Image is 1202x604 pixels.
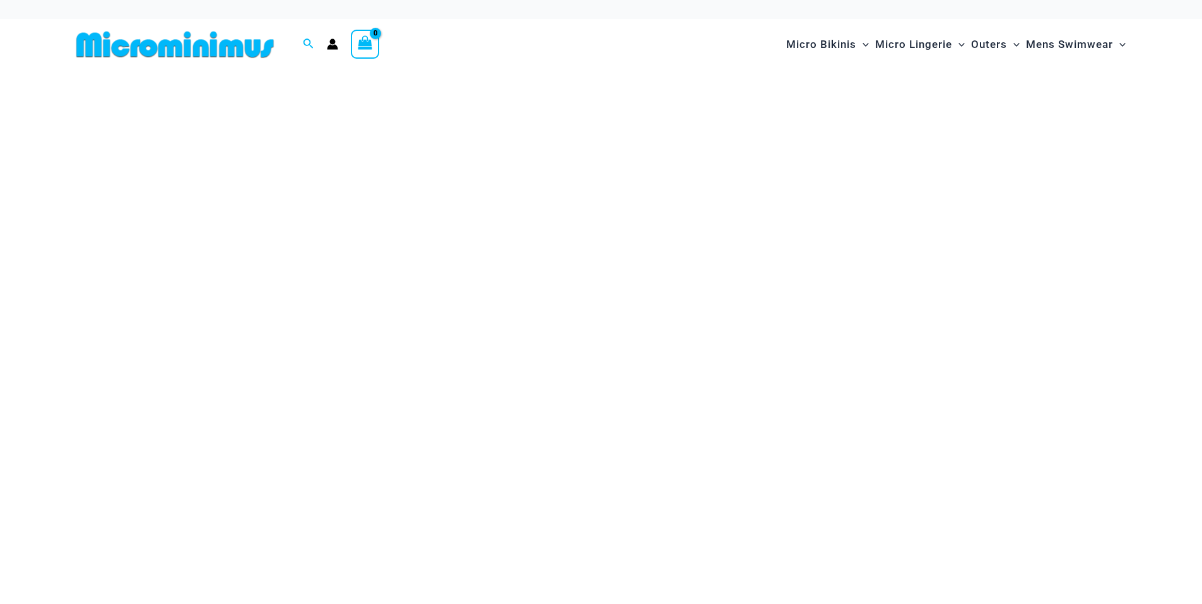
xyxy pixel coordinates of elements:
[786,28,856,61] span: Micro Bikinis
[303,37,314,52] a: Search icon link
[71,30,279,59] img: MM SHOP LOGO FLAT
[1023,25,1129,64] a: Mens SwimwearMenu ToggleMenu Toggle
[968,25,1023,64] a: OutersMenu ToggleMenu Toggle
[872,25,968,64] a: Micro LingerieMenu ToggleMenu Toggle
[856,28,869,61] span: Menu Toggle
[351,30,380,59] a: View Shopping Cart, empty
[1113,28,1126,61] span: Menu Toggle
[875,28,952,61] span: Micro Lingerie
[971,28,1007,61] span: Outers
[1026,28,1113,61] span: Mens Swimwear
[1007,28,1020,61] span: Menu Toggle
[781,23,1131,66] nav: Site Navigation
[783,25,872,64] a: Micro BikinisMenu ToggleMenu Toggle
[952,28,965,61] span: Menu Toggle
[327,38,338,50] a: Account icon link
